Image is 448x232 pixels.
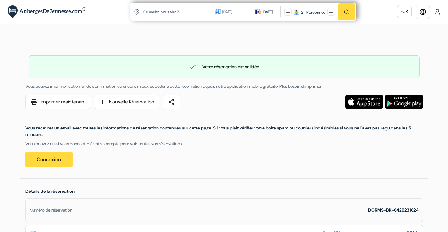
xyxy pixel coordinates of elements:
[25,152,73,167] a: Connexion
[255,9,261,14] img: calendarIcon icon
[25,95,91,109] a: printImprimer maintenant
[345,95,383,109] img: Téléchargez l'application gratuite
[434,9,440,15] img: User Icon
[163,95,180,109] a: share
[222,9,232,15] div: [DATE]
[134,9,140,15] img: location icon
[25,140,423,147] p: Vous pouvez aussi vous connecter à votre compte pour voir toutes vos réservations :
[329,10,333,14] img: plus
[416,5,430,19] a: language
[25,188,75,194] span: Détails de la réservation
[189,63,196,71] span: check
[304,9,325,16] div: Personnes
[25,125,423,138] p: Vous recevrez un email avec toutes les informations de réservation contenues sur cette page. S'il...
[368,207,419,213] strong: DORMS-BK-6429231624
[301,9,303,16] div: 2
[99,98,107,106] span: add
[168,98,175,106] span: share
[25,83,324,89] span: Vous pouvez imprimer cet email de confirmation ou encore mieux, accéder à cette réservation depui...
[263,9,273,15] div: [DATE]
[385,95,423,109] img: Téléchargez l'application gratuite
[143,4,208,19] input: Ville, université ou logement
[30,98,38,106] span: print
[94,95,159,109] a: addNouvelle Réservation
[215,9,221,14] img: calendarIcon icon
[294,9,299,15] img: guest icon
[8,5,86,18] img: AubergesDeJeunesse.com
[286,10,290,14] img: minus
[30,207,72,214] div: Numéro de réservation
[397,5,412,18] a: EUR
[419,8,427,16] i: language
[29,63,419,71] div: Votre réservation est validée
